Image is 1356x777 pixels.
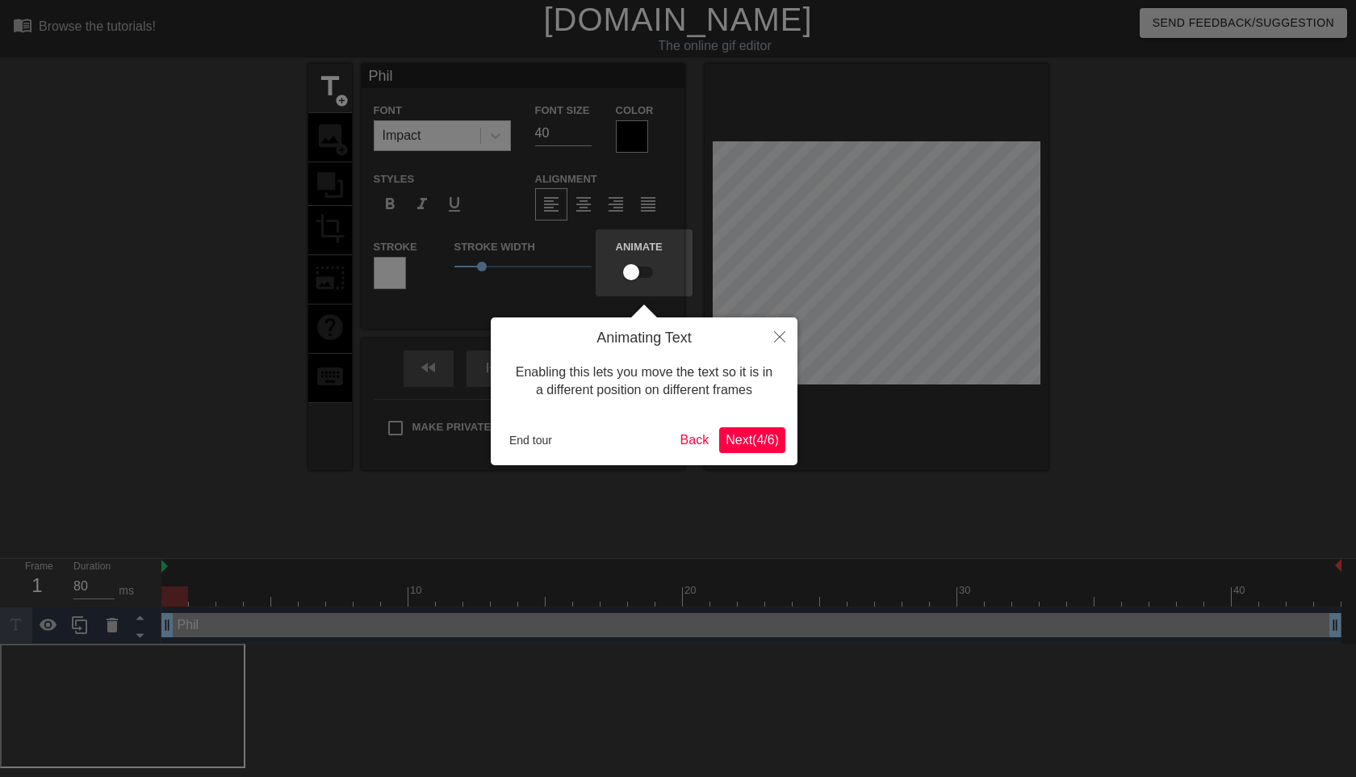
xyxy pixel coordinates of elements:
div: The online gif editor [460,36,969,56]
span: format_bold [380,195,400,214]
span: title [315,71,345,102]
button: Next [719,427,785,453]
span: format_align_right [606,195,626,214]
span: add_circle [335,94,349,107]
button: End tour [503,428,559,452]
span: drag_handle [159,617,175,633]
span: drag_handle [1327,617,1343,633]
span: format_align_center [574,195,593,214]
label: Styles [374,171,415,187]
span: format_underline [445,195,464,214]
div: 20 [684,582,699,598]
label: Font [374,103,402,119]
div: 40 [1233,582,1248,598]
label: Font Size [535,103,590,119]
div: Browse the tutorials! [39,19,156,33]
span: fast_rewind [419,358,438,377]
div: Enabling this lets you move the text so it is in a different position on different frames [503,347,785,416]
span: Make Private [412,419,492,435]
a: Browse the tutorials! [13,15,156,40]
span: menu_book [13,15,32,35]
label: Stroke [374,239,417,255]
span: skip_previous [482,358,501,377]
button: Back [674,427,716,453]
img: bound-end.png [1335,559,1341,572]
label: Animate [616,239,663,255]
button: Send Feedback/Suggestion [1140,8,1347,38]
div: ms [119,582,134,599]
button: Close [762,317,797,355]
span: format_italic [412,195,432,214]
div: 30 [959,582,973,598]
a: [DOMAIN_NAME] [543,2,812,37]
label: Stroke Width [454,239,535,255]
span: format_align_left [542,195,561,214]
label: Duration [73,562,111,572]
div: 10 [410,582,425,598]
div: Frame [13,559,61,606]
label: Alignment [535,171,597,187]
div: 1 [25,571,49,600]
h4: Animating Text [503,330,785,347]
span: Send Feedback/Suggestion [1153,13,1334,33]
span: format_align_justify [638,195,658,214]
span: Next ( 4 / 6 ) [726,433,779,447]
div: Impact [383,126,421,145]
label: Color [616,103,654,119]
